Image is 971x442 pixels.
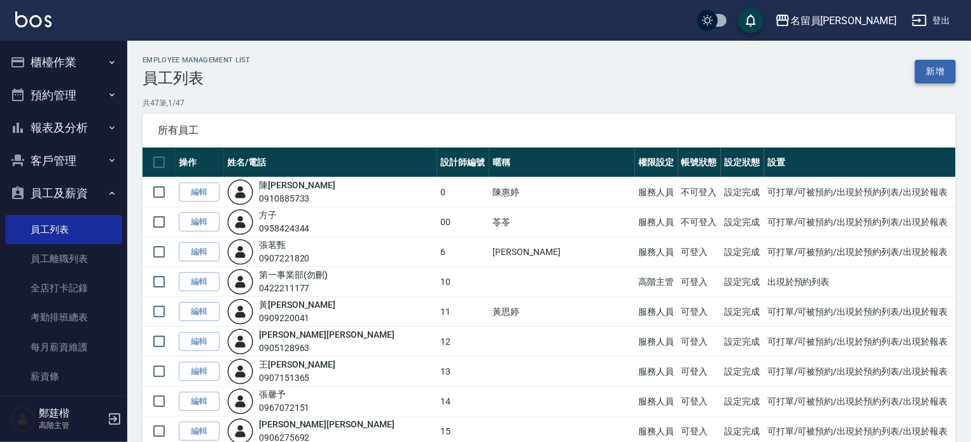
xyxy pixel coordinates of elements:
[227,388,254,415] img: user-login-man-human-body-mobile-person-512.png
[764,327,956,357] td: 可打單/可被預約/出現於預約列表/出現於報表
[437,387,489,417] td: 14
[764,207,956,237] td: 可打單/可被預約/出現於預約列表/出現於報表
[790,13,897,29] div: 名留員[PERSON_NAME]
[179,302,220,322] a: 編輯
[635,297,678,327] td: 服務人員
[437,148,489,177] th: 設計師編號
[176,148,224,177] th: 操作
[437,267,489,297] td: 10
[721,148,764,177] th: 設定狀態
[143,69,251,87] h3: 員工列表
[5,333,122,362] a: 每月薪資維護
[5,79,122,112] button: 預約管理
[678,177,722,207] td: 不可登入
[721,327,764,357] td: 設定完成
[764,267,956,297] td: 出現於預約列表
[635,387,678,417] td: 服務人員
[678,357,722,387] td: 可登入
[738,8,764,33] button: save
[678,207,722,237] td: 不可登入
[635,207,678,237] td: 服務人員
[770,8,902,34] button: 名留員[PERSON_NAME]
[489,177,635,207] td: 陳惠婷
[227,209,254,235] img: user-login-man-human-body-mobile-person-512.png
[259,222,310,235] div: 0958424344
[227,179,254,205] img: user-login-man-human-body-mobile-person-512.png
[764,357,956,387] td: 可打單/可被預約/出現於預約列表/出現於報表
[179,362,220,382] a: 編輯
[437,297,489,327] td: 11
[678,148,722,177] th: 帳號狀態
[143,97,956,109] p: 共 47 筆, 1 / 47
[721,297,764,327] td: 設定完成
[5,273,122,303] a: 全店打卡記錄
[721,357,764,387] td: 設定完成
[259,282,328,295] div: 0422211177
[179,422,220,441] a: 編輯
[179,242,220,262] a: 編輯
[5,362,122,391] a: 薪資條
[227,328,254,355] img: user-login-man-human-body-mobile-person-512.png
[259,419,395,429] a: [PERSON_NAME][PERSON_NAME]
[635,357,678,387] td: 服務人員
[635,267,678,297] td: 高階主管
[259,401,310,415] div: 0967072151
[259,252,310,265] div: 0907221820
[259,371,335,385] div: 0907151365
[764,297,956,327] td: 可打單/可被預約/出現於預約列表/出現於報表
[764,177,956,207] td: 可打單/可被預約/出現於預約列表/出現於報表
[39,407,104,420] h5: 鄭莛楷
[764,387,956,417] td: 可打單/可被預約/出現於預約列表/出現於報表
[764,148,956,177] th: 設置
[721,207,764,237] td: 設定完成
[10,406,36,432] img: Person
[678,327,722,357] td: 可登入
[259,180,335,190] a: 陳[PERSON_NAME]
[259,359,335,369] a: 王[PERSON_NAME]
[489,297,635,327] td: 黃思婷
[259,300,335,310] a: 黃[PERSON_NAME]
[259,192,335,205] div: 0910885733
[259,240,286,250] a: 張茗甄
[437,177,489,207] td: 0
[227,268,254,295] img: user-login-man-human-body-mobile-person-512.png
[678,387,722,417] td: 可登入
[5,46,122,79] button: 櫃檯作業
[5,244,122,273] a: 員工離職列表
[678,267,722,297] td: 可登入
[259,329,395,340] a: [PERSON_NAME][PERSON_NAME]
[179,183,220,202] a: 編輯
[489,207,635,237] td: 苓苓
[437,237,489,267] td: 6
[721,267,764,297] td: 設定完成
[227,238,254,265] img: user-login-man-human-body-mobile-person-512.png
[5,391,122,420] a: 薪資明細表
[179,332,220,352] a: 編輯
[5,111,122,144] button: 報表及分析
[678,297,722,327] td: 可登入
[5,177,122,210] button: 員工及薪資
[721,237,764,267] td: 設定完成
[5,215,122,244] a: 員工列表
[635,148,678,177] th: 權限設定
[227,358,254,385] img: user-login-man-human-body-mobile-person-512.png
[915,60,956,83] a: 新增
[143,56,251,64] h2: Employee Management List
[489,237,635,267] td: [PERSON_NAME]
[437,327,489,357] td: 12
[907,9,956,32] button: 登出
[179,392,220,411] a: 編輯
[224,148,437,177] th: 姓名/電話
[158,124,940,137] span: 所有員工
[179,212,220,232] a: 編輯
[259,389,286,399] a: 張馨予
[721,387,764,417] td: 設定完成
[259,342,395,355] div: 0905128963
[179,272,220,292] a: 編輯
[437,357,489,387] td: 13
[635,237,678,267] td: 服務人員
[5,303,122,332] a: 考勤排班總表
[678,237,722,267] td: 可登入
[5,144,122,177] button: 客戶管理
[39,420,104,431] p: 高階主管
